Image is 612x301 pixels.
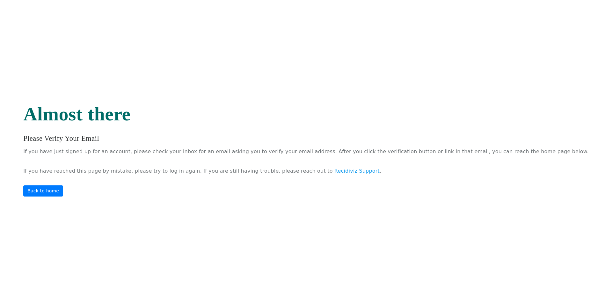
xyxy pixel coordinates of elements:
[23,147,589,156] p: If you have just signed up for an account, please check your inbox for an email asking you to ver...
[334,168,380,174] a: Recidiviz Support
[23,166,589,176] p: If you have reached this page by mistake, please try to log in again. If you are still having tro...
[23,133,589,144] h3: Please verify your email
[23,104,589,124] h1: Almost there
[23,185,63,197] a: Back to home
